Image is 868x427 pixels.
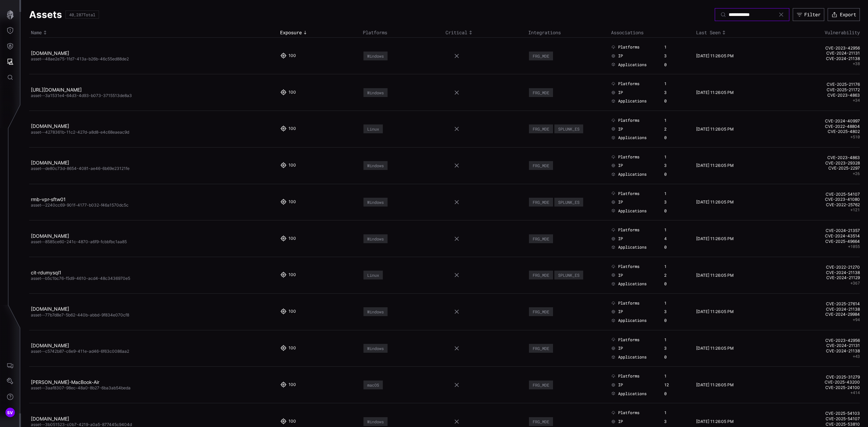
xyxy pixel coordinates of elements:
div: FRG_MDE [533,273,549,277]
div: 0 [664,98,686,104]
a: CVE-2024-21138 [779,348,860,354]
div: FRG_MDE [533,90,549,95]
div: 3 [664,346,686,351]
a: [DOMAIN_NAME] [31,160,69,166]
div: FRG_MDE [533,309,549,314]
a: CVE-2024-21131 [779,343,860,348]
time: [DATE] 11:26:05 PM [696,382,734,387]
a: CVE-2025-54103 [779,411,860,416]
a: CVE-2023-4863 [779,155,860,160]
a: [DOMAIN_NAME] [31,306,69,312]
div: Linux [367,127,379,131]
span: asset--3b051523-c0b7-4219-a0a5-877445c9404d [31,422,132,427]
span: Platforms [618,410,639,415]
span: IP [618,309,623,314]
button: +367 [850,280,860,286]
a: CVE-2025-27614 [779,301,860,307]
div: 3 [664,90,686,95]
time: [DATE] 11:26:05 PM [696,90,734,95]
a: CVE-2025-24100 [779,385,860,390]
div: 1 [664,81,686,86]
div: Windows [367,419,384,424]
time: [DATE] 11:26:05 PM [696,346,734,351]
span: IP [618,199,623,205]
div: Toggle sort direction [446,30,525,36]
a: CVE-2024-21129 [779,275,860,280]
div: 40,287 Total [69,13,95,17]
div: FRG_MDE [533,200,549,205]
div: 12 [664,382,686,388]
a: CVE-2025-53810 [779,422,860,427]
div: 1 [664,300,686,306]
span: Platforms [618,337,639,343]
div: 100 [289,419,294,425]
span: asset--8585ce60-241c-4870-a6f9-fcbbfbc1aa85 [31,239,127,244]
a: CVE-2025-43200 [779,380,860,385]
span: Applications [618,391,647,396]
time: [DATE] 11:26:05 PM [696,199,734,205]
time: [DATE] 11:26:05 PM [696,273,734,278]
div: 0 [664,172,686,177]
div: 100 [289,199,294,205]
div: 1 [664,410,686,415]
th: Vulnerability [777,28,860,38]
a: CVE-2025-31279 [779,374,860,380]
h1: Assets [29,8,62,21]
a: cit-rdumysql1 [31,270,61,275]
a: CVE-2025-54107 [779,416,860,422]
div: 1 [664,154,686,160]
div: 0 [664,245,686,250]
div: 0 [664,354,686,360]
a: CVE-2024-40997 [779,118,860,124]
span: Platforms [618,154,639,160]
span: IP [618,346,623,351]
span: Platforms [618,44,639,50]
th: Integrations [527,28,609,38]
span: Applications [618,62,647,67]
a: CVE-2025-54107 [779,192,860,197]
button: Export [828,8,860,21]
time: [DATE] 11:26:05 PM [696,419,734,424]
time: [DATE] 11:26:05 PM [696,127,734,132]
button: +1055 [848,244,860,249]
div: Windows [367,309,384,314]
div: FRG_MDE [533,54,549,58]
span: asset--4278361b-11c2-427d-a8d8-e4c68eaeac9d [31,130,129,135]
span: IP [618,382,623,388]
a: CVE-2024-21138 [779,56,860,61]
div: 1 [664,373,686,379]
span: SV [7,409,13,416]
button: +34 [853,98,860,103]
a: CVE-2024-43514 [779,233,860,239]
span: Platforms [618,81,639,86]
div: 0 [664,391,686,396]
span: IP [618,127,623,132]
span: Applications [618,135,647,140]
a: CVE-2025-21172 [779,87,860,93]
a: CVE-2024-21138 [779,307,860,312]
span: Platforms [618,118,639,123]
span: Applications [618,208,647,214]
div: Filter [804,12,821,18]
div: 2 [664,273,686,278]
a: CVE-2024-21131 [779,51,860,56]
div: Windows [367,200,384,205]
div: 2 [664,127,686,132]
a: [DOMAIN_NAME] [31,123,69,129]
div: macOS [367,383,379,387]
a: CVE-2023-4863 [779,93,860,98]
div: 3 [664,309,686,314]
div: 100 [289,236,294,242]
div: FRG_MDE [533,236,549,241]
span: Applications [618,318,647,323]
div: FRG_MDE [533,383,549,387]
span: asset--2240cc69-901f-4177-b032-f46a1570dc5c [31,202,129,208]
a: CVE-2023-42956 [779,45,860,51]
span: Applications [618,98,647,104]
span: IP [618,53,623,59]
button: +510 [850,134,860,140]
span: Platforms [618,227,639,233]
div: FRG_MDE [533,127,549,131]
time: [DATE] 11:26:05 PM [696,236,734,241]
span: Platforms [618,191,639,196]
